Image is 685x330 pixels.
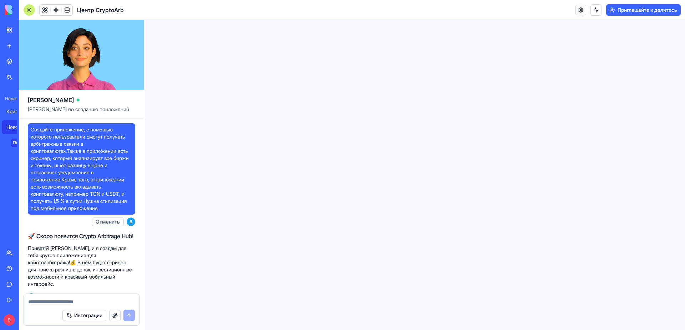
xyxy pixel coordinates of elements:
ya-tr-span: Интеграции [74,312,102,319]
ya-tr-span: B [8,317,11,323]
button: Интеграции [62,310,106,321]
ya-tr-span: B [130,219,132,225]
ya-tr-span: [PERSON_NAME] по созданию приложений [28,106,129,112]
ya-tr-span: 🚀 Скоро появится Crypto Arbitrage Hub! [28,232,133,240]
ya-tr-span: Криптотрекер Pro [6,108,49,114]
ya-tr-span: Создайте приложение, с помощью которого пользователи смогут получать арбитражные связки в криптов... [31,126,125,154]
ya-tr-span: Привет! [28,245,46,251]
ya-tr-span: Недавние [5,96,25,101]
ya-tr-span: Кроме того, в приложении есть возможность вкладывать криптовалюту, например TON и USDT, и получат... [31,176,125,204]
ya-tr-span: Приглашайте и делитесь [618,6,677,14]
a: ПОПРОБУЙ [2,136,31,150]
ya-tr-span: Также в приложении есть скринер, который анализирует все биржи и токены, ищет разницу в цене и от... [31,148,129,182]
ya-tr-span: Центр CryptoArb [77,6,124,14]
img: логотип [5,5,49,15]
ya-tr-span: [PERSON_NAME] [28,96,74,104]
a: Криптотрекер Pro [2,104,31,119]
ya-tr-span: Я [PERSON_NAME], и я создам для тебя крутое приложение для криптоарбитража! [28,245,126,265]
button: Приглашайте и делитесь [606,4,681,16]
ya-tr-span: ПОПРОБУЙ [13,140,37,145]
a: Новое приложение [2,120,31,134]
button: Отменить [92,217,124,226]
ya-tr-span: 💰 В нём будет скринер для поиска разниц в ценах, инвестиционные возможности и красивый мобильный ... [28,259,132,287]
ya-tr-span: Новое приложение [6,124,52,130]
ya-tr-span: Отменить [96,218,120,225]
